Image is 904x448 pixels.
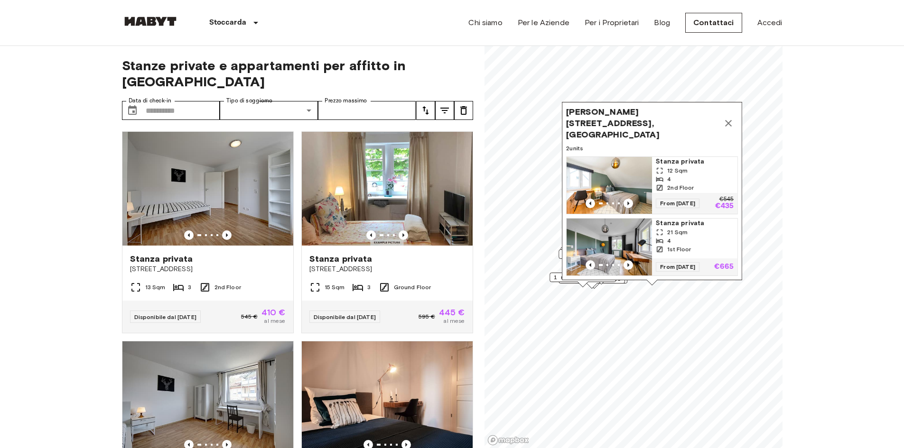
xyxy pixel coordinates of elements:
[214,283,241,292] span: 2nd Floor
[122,17,179,26] img: Habyt
[567,219,652,275] img: Marketing picture of unit DE-09-001-001-04HF
[566,106,719,140] span: [PERSON_NAME][STREET_ADDRESS], [GEOGRAPHIC_DATA]
[366,230,376,240] button: Previous image
[667,237,671,245] span: 4
[667,183,694,192] span: 2nd Floor
[468,17,502,28] a: Chi siamo
[585,17,639,28] a: Per i Proprietari
[567,157,652,214] img: Marketing picture of unit DE-09-001-002-01HF
[261,308,286,317] span: 410 €
[264,317,285,325] span: al mese
[222,230,232,240] button: Previous image
[130,253,193,265] span: Stanza privata
[715,202,734,210] p: €435
[667,245,691,254] span: 1st Floor
[325,97,367,105] label: Prezzo massimo
[554,273,612,282] span: 1 units from €665
[656,219,734,228] span: Stanza privata
[129,97,171,105] label: Data di check-in
[184,230,194,240] button: Previous image
[226,97,272,105] label: Tipo di soggiorno
[302,132,473,246] img: Marketing picture of unit DE-09-012-002-03HF
[656,199,699,208] span: From [DATE]
[566,218,738,276] a: Marketing picture of unit DE-09-001-001-04HFPrevious imagePrevious imageStanza privata21 Sqm41st ...
[586,260,595,270] button: Previous image
[667,228,688,237] span: 21 Sqm
[241,312,258,321] span: 545 €
[314,313,376,320] span: Disponibile dal [DATE]
[714,263,734,271] p: €665
[624,199,633,208] button: Previous image
[134,313,196,320] span: Disponibile dal [DATE]
[562,102,742,285] div: Map marker
[309,253,373,265] span: Stanza privata
[122,57,473,90] span: Stanze private e appartamenti per affitto in [GEOGRAPHIC_DATA]
[399,230,408,240] button: Previous image
[435,101,454,120] button: tune
[560,247,627,262] div: Map marker
[145,283,166,292] span: 13 Sqm
[667,175,671,183] span: 4
[130,265,286,274] span: [STREET_ADDRESS]
[454,101,473,120] button: tune
[550,273,616,287] div: Map marker
[656,262,699,272] span: From [DATE]
[757,17,783,28] a: Accedi
[586,199,595,208] button: Previous image
[566,144,738,153] span: 2 units
[487,435,529,446] a: Mapbox logo
[656,157,734,166] span: Stanza privata
[122,131,294,333] a: Marketing picture of unit DE-09-015-03MPrevious imagePrevious imageStanza privata[STREET_ADDRESS]...
[325,283,345,292] span: 15 Sqm
[122,132,293,246] img: Marketing picture of unit DE-09-015-03M
[416,101,435,120] button: tune
[419,312,435,321] span: 595 €
[309,265,465,274] span: [STREET_ADDRESS]
[188,283,191,292] span: 3
[443,317,465,325] span: al mese
[367,283,371,292] span: 3
[394,283,431,292] span: Ground Floor
[123,101,142,120] button: Choose date
[719,197,733,202] p: €545
[301,131,473,333] a: Marketing picture of unit DE-09-012-002-03HFPrevious imagePrevious imageStanza privata[STREET_ADD...
[654,17,670,28] a: Blog
[518,17,569,28] a: Per le Aziende
[624,260,633,270] button: Previous image
[685,13,742,33] a: Contattaci
[559,249,625,264] div: Map marker
[439,308,465,317] span: 445 €
[667,166,688,175] span: 12 Sqm
[209,17,246,28] p: Stoccarda
[566,156,738,214] a: Marketing picture of unit DE-09-001-002-01HFPrevious imagePrevious imageStanza privata12 Sqm42nd ...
